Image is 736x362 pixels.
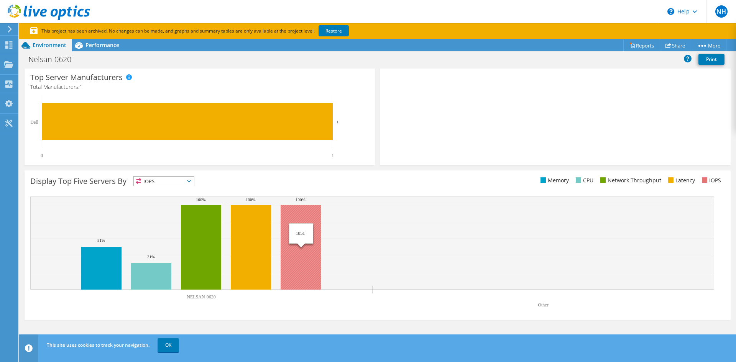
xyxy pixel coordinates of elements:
span: Performance [85,41,119,49]
span: IOPS [134,177,194,186]
text: 51% [97,238,105,242]
text: 100% [196,197,206,202]
a: Print [698,54,724,65]
h3: Top Server Manufacturers [30,73,123,82]
li: Latency [666,176,695,185]
li: Memory [539,176,569,185]
text: 100% [296,197,306,202]
p: This project has been archived. No changes can be made, and graphs and summary tables are only av... [30,27,406,35]
text: 0 [41,153,43,158]
a: Reports [623,39,660,51]
text: 31% [147,254,155,259]
a: OK [158,338,179,352]
li: IOPS [700,176,721,185]
span: Environment [33,41,66,49]
h1: Nelsan-0620 [25,55,83,64]
h4: Total Manufacturers: [30,83,369,91]
text: 1 [337,120,339,124]
li: CPU [574,176,593,185]
li: Network Throughput [598,176,661,185]
text: Dell [30,120,38,125]
a: Restore [319,25,349,36]
text: 1 [332,153,334,158]
a: Share [660,39,691,51]
a: More [691,39,726,51]
span: This site uses cookies to track your navigation. [47,342,149,348]
span: 1 [79,83,82,90]
span: NH [715,5,728,18]
text: 100% [246,197,256,202]
text: NELSAN-0620 [187,294,215,300]
text: Other [538,302,548,308]
svg: \n [667,8,674,15]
